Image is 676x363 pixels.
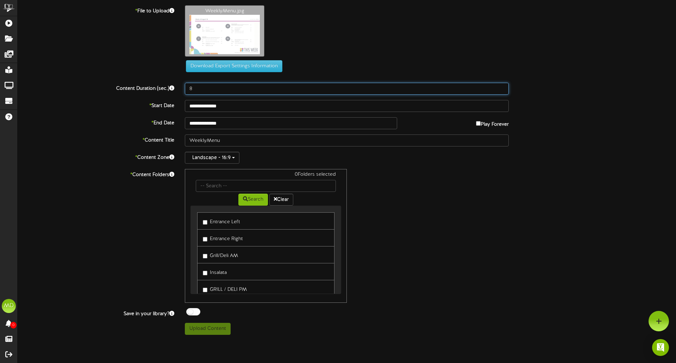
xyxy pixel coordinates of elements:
input: Grill/Deli AM [203,254,207,258]
span: 0 [10,322,17,328]
input: Title of this Content [185,134,509,146]
label: Grill/Deli AM [203,250,238,259]
input: -- Search -- [196,180,336,192]
div: MD [2,299,16,313]
a: Download Export Settings Information [182,64,282,69]
input: Play Forever [476,121,481,126]
label: Entrance Right [203,233,243,243]
input: Insalata [203,271,207,275]
label: Save in your library? [12,308,180,318]
label: Content Duration (sec.) [12,83,180,92]
input: GRILL / DELI PM [203,288,207,292]
label: Play Forever [476,117,509,128]
label: Content Zone [12,152,180,161]
label: Content Title [12,134,180,144]
button: Download Export Settings Information [186,60,282,72]
label: File to Upload [12,5,180,15]
label: Entrance Left [203,216,240,226]
input: Entrance Right [203,237,207,242]
button: Search [238,194,268,206]
button: Upload Content [185,323,231,335]
label: Start Date [12,100,180,109]
label: Insalata [203,267,227,276]
input: Entrance Left [203,220,207,225]
div: Open Intercom Messenger [652,339,669,356]
label: End Date [12,117,180,127]
label: Content Folders [12,169,180,179]
div: 0 Folders selected [190,171,341,180]
button: Landscape - 16:9 [185,152,239,164]
button: Clear [269,194,293,206]
label: GRILL / DELI PM [203,284,247,293]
